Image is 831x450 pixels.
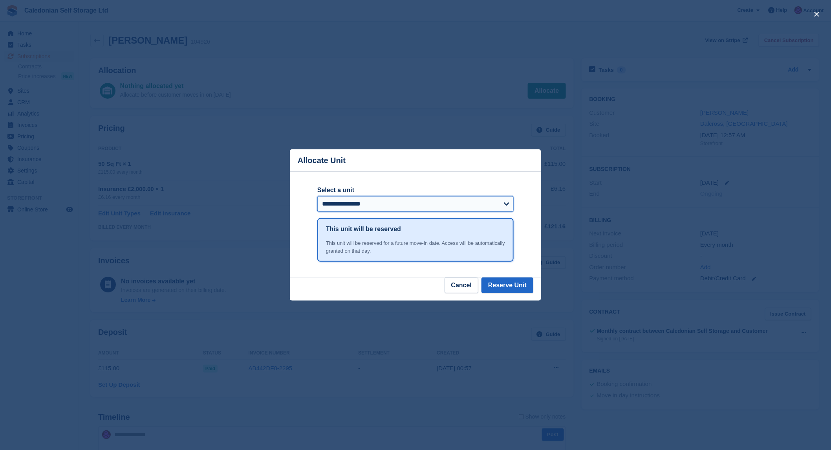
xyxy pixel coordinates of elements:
[317,186,514,195] label: Select a unit
[298,156,346,165] p: Allocate Unit
[481,277,533,293] button: Reserve Unit
[811,8,823,20] button: close
[326,239,505,255] div: This unit will be reserved for a future move-in date. Access will be automatically granted on tha...
[445,277,478,293] button: Cancel
[326,224,401,234] h1: This unit will be reserved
